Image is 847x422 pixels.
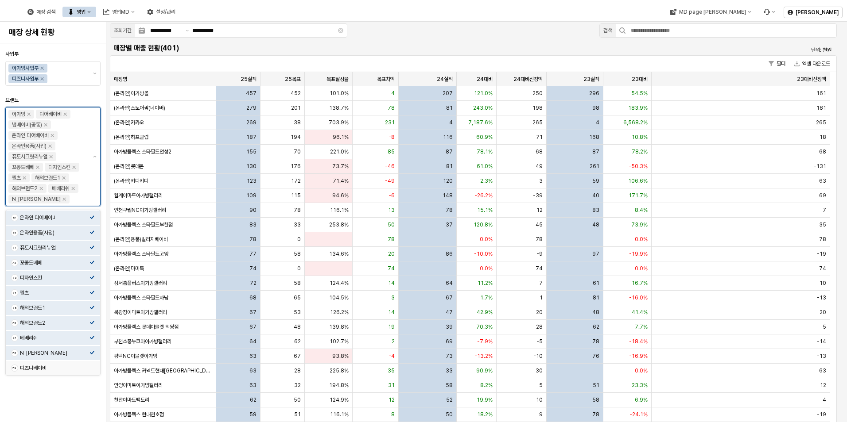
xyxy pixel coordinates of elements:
button: 제안 사항 표시 [89,61,100,85]
span: -49 [385,177,395,184]
span: 97 [592,250,599,257]
span: 90.9% [476,367,493,374]
span: 87 [446,148,453,155]
span: 성서홈플러스아가방갤러리 [114,280,167,287]
span: 매장명 [114,76,127,83]
span: -19.9% [629,250,648,257]
div: 디즈니베이비 [20,364,89,372]
span: -10 [533,353,543,360]
span: 평택NC아울렛아가방 [114,353,157,360]
span: 98 [592,104,599,111]
span: -131 [814,163,826,170]
div: Select an option [6,210,100,376]
span: 24실적 [437,76,453,83]
span: 8.4% [635,207,648,214]
span: 93.8% [332,353,349,360]
button: 필터 [765,58,789,69]
span: 176 [291,163,301,170]
span: 24대비 [477,76,493,83]
span: 73.7% [332,163,349,170]
span: 2 [392,338,395,345]
div: 꼬똥드베베 [12,163,34,172]
span: 54.5% [631,90,648,97]
span: 아가방플렉스 스타필드하남 [114,294,168,301]
span: 아가방플렉스 스타필드부천점 [114,221,173,228]
span: 10 [820,280,826,287]
span: 48 [294,323,301,330]
span: 10.8% [632,134,648,141]
div: Remove 온라인용품(사입) [48,144,52,148]
span: 14 [388,280,395,287]
span: 78 [819,236,826,243]
p: 단위: 천원 [721,46,831,54]
span: 7 [823,207,826,214]
span: 194 [291,134,301,141]
span: 35 [819,221,826,228]
span: 16.7% [632,280,648,287]
span: 74 [536,265,543,272]
span: 168 [589,134,599,141]
div: 영업 [77,9,85,15]
span: 북광장이마트아가방갤러리 [114,309,167,316]
span: 48 [592,309,599,316]
span: 104.5% [329,294,349,301]
span: 123 [247,177,256,184]
div: N_[PERSON_NAME] [12,195,61,203]
span: -18.4% [629,338,648,345]
span: 3 [539,177,543,184]
span: 57 [12,215,18,221]
span: 70.3% [476,323,493,330]
span: 71.4% [333,177,349,184]
span: 39 [446,323,453,330]
span: -5 [536,338,543,345]
div: 영업MD [98,7,140,17]
span: 19 [388,323,395,330]
div: Remove 해외브랜드1 [62,176,66,180]
div: 조회기간 [114,26,132,35]
span: 74 [249,265,256,272]
span: 1 [540,294,543,301]
span: 월계이마트아가방갤러리 [114,192,163,199]
span: 68 [249,294,256,301]
span: -9 [536,250,543,257]
div: 매장 검색 [36,9,55,15]
div: 해외브랜드2 [20,319,89,326]
span: 78 [249,236,256,243]
span: 67 [249,309,256,316]
span: 94.6% [332,192,349,199]
div: 퓨토시크릿리뉴얼 [12,152,47,161]
span: 4 [449,119,453,126]
span: 265 [532,119,543,126]
div: 디자인스킨 [48,163,70,172]
span: 69 [446,338,453,345]
div: 매장 검색 [22,7,61,17]
div: 냅베이비(공통) [12,120,42,129]
span: 0 [297,265,301,272]
span: 63 [249,353,256,360]
span: 15.1% [477,207,493,214]
div: Remove 해외브랜드2 [39,187,43,190]
div: Remove 디즈니사업부 [40,77,44,81]
span: 148 [443,192,453,199]
span: 261 [590,163,599,170]
span: 116 [443,134,453,141]
span: -19 [817,250,826,257]
div: Remove 온라인 디어베이비 [51,134,54,137]
span: 78 [12,350,18,356]
span: 2.3% [480,177,493,184]
span: (온라인)하프클럽 [114,134,148,141]
span: 78 [388,104,395,111]
span: 0.0% [480,236,493,243]
span: 33 [446,367,453,374]
span: 24대비신장액 [513,76,543,83]
span: -4 [389,353,395,360]
span: (온라인)키디키디 [114,177,148,184]
span: 250 [532,90,543,97]
span: (온라인)용품)빌리지베이비 [114,236,168,243]
span: (온라인)마미톡 [114,265,144,272]
span: 0.0% [635,236,648,243]
div: 베베리쉬 [20,334,89,341]
span: 68 [819,148,826,155]
span: 76 [592,353,599,360]
span: 61 [593,280,599,287]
